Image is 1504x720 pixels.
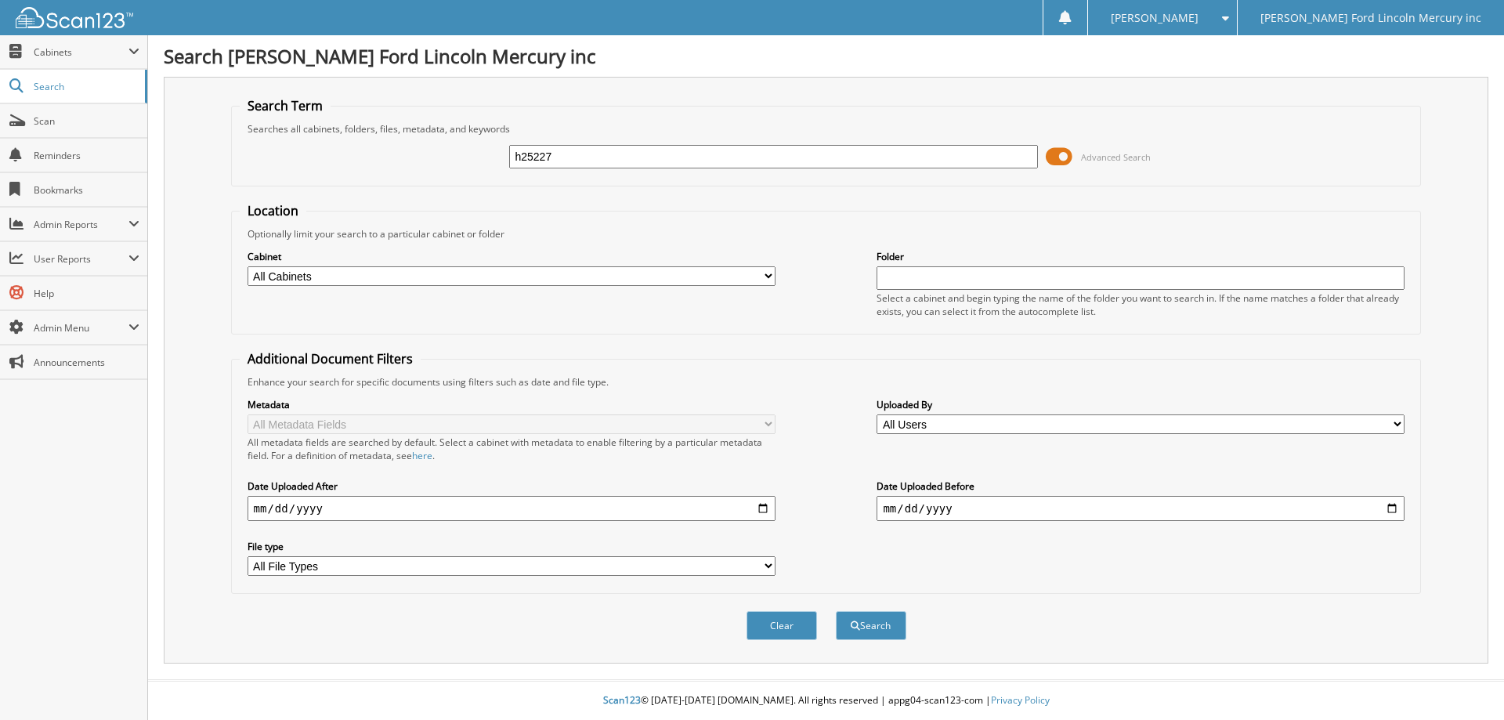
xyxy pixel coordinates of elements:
h1: Search [PERSON_NAME] Ford Lincoln Mercury inc [164,43,1488,69]
input: start [248,496,775,521]
legend: Additional Document Filters [240,350,421,367]
label: Uploaded By [877,398,1405,411]
span: Scan123 [603,693,641,707]
legend: Search Term [240,97,331,114]
span: Reminders [34,149,139,162]
div: Select a cabinet and begin typing the name of the folder you want to search in. If the name match... [877,291,1405,318]
span: Announcements [34,356,139,369]
span: Search [34,80,137,93]
button: Search [836,611,906,640]
span: Help [34,287,139,300]
span: User Reports [34,252,128,266]
span: [PERSON_NAME] Ford Lincoln Mercury inc [1260,13,1481,23]
button: Clear [747,611,817,640]
input: end [877,496,1405,521]
label: File type [248,540,775,553]
span: Bookmarks [34,183,139,197]
span: Admin Reports [34,218,128,231]
div: © [DATE]-[DATE] [DOMAIN_NAME]. All rights reserved | appg04-scan123-com | [148,682,1504,720]
div: Optionally limit your search to a particular cabinet or folder [240,227,1413,241]
legend: Location [240,202,306,219]
a: Privacy Policy [991,693,1050,707]
a: here [412,449,432,462]
span: Admin Menu [34,321,128,335]
label: Date Uploaded Before [877,479,1405,493]
img: scan123-logo-white.svg [16,7,133,28]
label: Folder [877,250,1405,263]
span: Scan [34,114,139,128]
div: All metadata fields are searched by default. Select a cabinet with metadata to enable filtering b... [248,436,775,462]
span: Cabinets [34,45,128,59]
span: Advanced Search [1081,151,1151,163]
label: Cabinet [248,250,775,263]
span: [PERSON_NAME] [1111,13,1198,23]
label: Date Uploaded After [248,479,775,493]
label: Metadata [248,398,775,411]
div: Enhance your search for specific documents using filters such as date and file type. [240,375,1413,389]
iframe: Chat Widget [1426,645,1504,720]
div: Searches all cabinets, folders, files, metadata, and keywords [240,122,1413,136]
